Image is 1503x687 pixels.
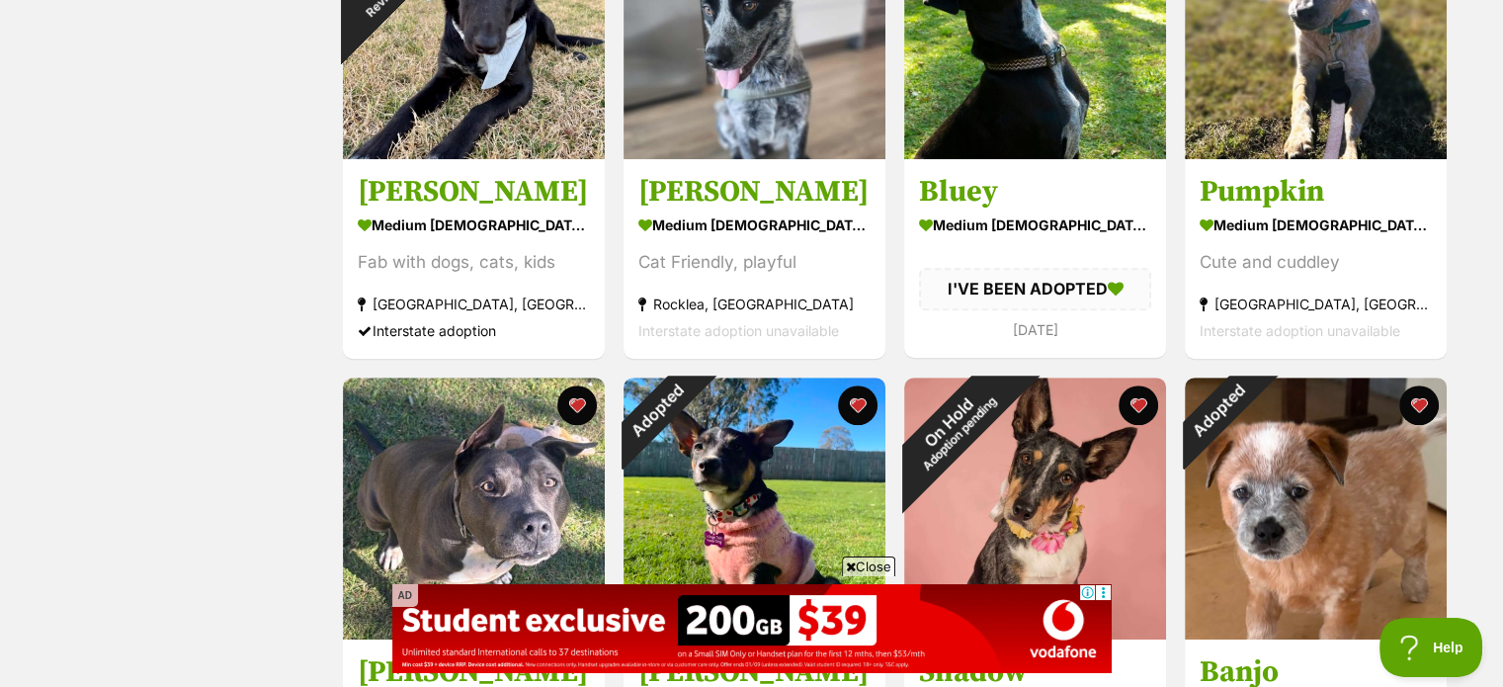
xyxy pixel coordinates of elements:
div: medium [DEMOGRAPHIC_DATA] Dog [638,211,871,239]
div: Adopted [1158,352,1276,470]
a: Adopted [904,143,1166,163]
div: On Hold [867,340,1040,513]
button: favourite [1399,386,1439,425]
div: Cat Friendly, playful [638,249,871,276]
div: [GEOGRAPHIC_DATA], [GEOGRAPHIC_DATA] [1200,291,1432,317]
h3: [PERSON_NAME] [638,173,871,211]
a: Adopted [1185,624,1447,644]
img: Beth [624,378,885,640]
h3: Bluey [919,173,1151,211]
iframe: Advertisement [751,676,752,677]
img: Banjo [1185,378,1447,640]
div: Interstate adoption [358,317,590,344]
a: Bluey medium [DEMOGRAPHIC_DATA] Dog I'VE BEEN ADOPTED [DATE] favourite [904,158,1166,357]
a: [PERSON_NAME] medium [DEMOGRAPHIC_DATA] Dog Fab with dogs, cats, kids [GEOGRAPHIC_DATA], [GEOGRAP... [343,158,605,359]
div: medium [DEMOGRAPHIC_DATA] Dog [1200,211,1432,239]
div: medium [DEMOGRAPHIC_DATA] Dog [358,211,590,239]
div: Adopted [597,352,714,470]
span: Interstate adoption unavailable [638,322,839,339]
a: On HoldAdoption pending [904,624,1166,644]
div: [DATE] [919,315,1151,342]
h3: Pumpkin [1200,173,1432,211]
div: [GEOGRAPHIC_DATA], [GEOGRAPHIC_DATA] [358,291,590,317]
button: favourite [838,386,877,425]
button: favourite [557,386,597,425]
div: medium [DEMOGRAPHIC_DATA] Dog [919,211,1151,239]
a: Pumpkin medium [DEMOGRAPHIC_DATA] Dog Cute and cuddley [GEOGRAPHIC_DATA], [GEOGRAPHIC_DATA] Inter... [1185,158,1447,359]
img: Shadow [904,378,1166,640]
img: Charlie [343,378,605,640]
h3: [PERSON_NAME] [358,173,590,211]
span: Interstate adoption unavailable [1200,322,1400,339]
iframe: Help Scout Beacon - Open [1379,618,1483,677]
button: favourite [1119,386,1158,425]
div: Rocklea, [GEOGRAPHIC_DATA] [638,291,871,317]
div: I'VE BEEN ADOPTED [919,268,1151,309]
div: Fab with dogs, cats, kids [358,249,590,276]
a: [PERSON_NAME] medium [DEMOGRAPHIC_DATA] Dog Cat Friendly, playful Rocklea, [GEOGRAPHIC_DATA] Inte... [624,158,885,359]
span: Adoption pending [920,393,999,472]
a: On HoldReviewing applications [343,143,605,163]
span: Close [842,557,895,576]
div: Cute and cuddley [1200,249,1432,276]
span: AD [392,584,418,607]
